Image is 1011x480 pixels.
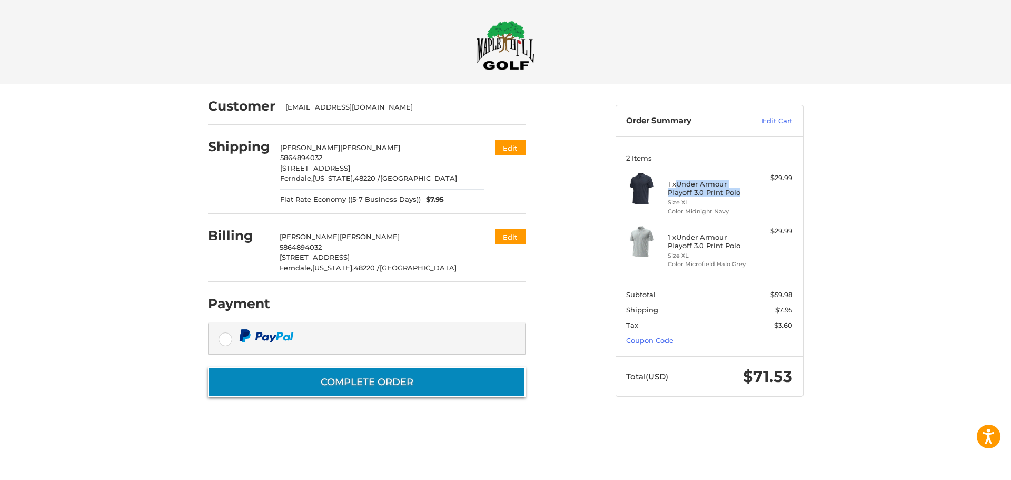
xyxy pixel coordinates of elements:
[626,306,658,314] span: Shipping
[280,153,322,162] span: 5864894032
[668,180,748,197] h4: 1 x Under Armour Playoff 3.0 Print Polo
[208,139,270,155] h2: Shipping
[280,232,340,241] span: [PERSON_NAME]
[239,329,294,342] img: PayPal icon
[208,98,275,114] h2: Customer
[340,232,400,241] span: [PERSON_NAME]
[668,207,748,216] li: Color Midnight Navy
[775,306,792,314] span: $7.95
[495,140,526,155] button: Edit
[626,336,673,345] a: Coupon Code
[380,174,457,182] span: [GEOGRAPHIC_DATA]
[354,263,380,272] span: 48220 /
[626,116,739,126] h3: Order Summary
[380,263,457,272] span: [GEOGRAPHIC_DATA]
[280,243,322,251] span: 5864894032
[668,251,748,260] li: Size XL
[495,229,526,244] button: Edit
[668,260,748,269] li: Color Microfield Halo Grey
[280,263,312,272] span: Ferndale,
[313,174,354,182] span: [US_STATE],
[668,198,748,207] li: Size XL
[208,367,526,397] button: Complete order
[280,174,313,182] span: Ferndale,
[743,367,792,386] span: $71.53
[208,296,270,312] h2: Payment
[751,226,792,237] div: $29.99
[774,321,792,329] span: $3.60
[280,194,421,205] span: Flat Rate Economy ((5-7 Business Days))
[668,233,748,250] h4: 1 x Under Armour Playoff 3.0 Print Polo
[280,143,340,152] span: [PERSON_NAME]
[340,143,400,152] span: [PERSON_NAME]
[354,174,380,182] span: 48220 /
[626,290,656,299] span: Subtotal
[208,228,270,244] h2: Billing
[477,21,534,70] img: Maple Hill Golf
[280,253,350,261] span: [STREET_ADDRESS]
[739,116,792,126] a: Edit Cart
[626,321,638,329] span: Tax
[421,194,444,205] span: $7.95
[280,164,350,172] span: [STREET_ADDRESS]
[626,371,668,381] span: Total (USD)
[312,263,354,272] span: [US_STATE],
[924,452,1011,480] iframe: Google Customer Reviews
[285,102,515,113] div: [EMAIL_ADDRESS][DOMAIN_NAME]
[626,154,792,162] h3: 2 Items
[751,173,792,183] div: $29.99
[770,290,792,299] span: $59.98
